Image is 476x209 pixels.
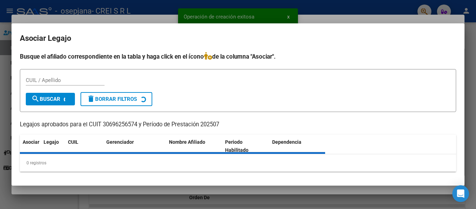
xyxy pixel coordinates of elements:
[80,92,152,106] button: Borrar Filtros
[169,139,205,145] span: Nombre Afiliado
[87,96,137,102] span: Borrar Filtros
[106,139,134,145] span: Gerenciador
[20,32,456,45] h2: Asociar Legajo
[26,93,75,105] button: Buscar
[31,96,60,102] span: Buscar
[20,120,456,129] p: Legajos aprobados para el CUIT 30696256574 y Período de Prestación 202507
[103,135,166,158] datatable-header-cell: Gerenciador
[23,139,39,145] span: Asociar
[20,135,41,158] datatable-header-cell: Asociar
[166,135,222,158] datatable-header-cell: Nombre Afiliado
[272,139,301,145] span: Dependencia
[225,139,248,153] span: Periodo Habilitado
[269,135,325,158] datatable-header-cell: Dependencia
[222,135,269,158] datatable-header-cell: Periodo Habilitado
[87,95,95,103] mat-icon: delete
[20,52,456,61] h4: Busque el afiliado correspondiente en la tabla y haga click en el ícono de la columna "Asociar".
[41,135,65,158] datatable-header-cell: Legajo
[65,135,103,158] datatable-header-cell: CUIL
[452,185,469,202] div: Open Intercom Messenger
[20,154,456,172] div: 0 registros
[68,139,78,145] span: CUIL
[31,95,40,103] mat-icon: search
[44,139,59,145] span: Legajo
